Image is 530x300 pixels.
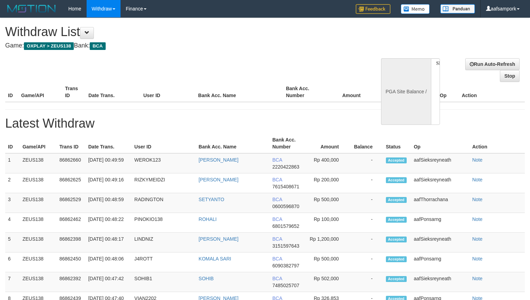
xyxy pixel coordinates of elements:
a: Note [472,236,483,242]
td: 86862450 [56,252,85,272]
td: [DATE] 00:48:06 [86,252,132,272]
img: panduan.png [440,4,475,14]
td: - [349,193,383,213]
span: 2220422863 [272,164,299,170]
td: ZEUS138 [20,193,56,213]
h4: Game: Bank: [5,42,346,49]
td: [DATE] 00:49:59 [86,153,132,173]
td: aafThorrachana [411,193,469,213]
td: aafPonsarng [411,213,469,233]
td: - [349,213,383,233]
th: Op [437,82,459,102]
span: 6801579652 [272,223,299,229]
span: 0600596870 [272,204,299,209]
td: 3 [5,193,20,213]
td: aafPonsarng [411,252,469,272]
h1: Latest Withdraw [5,117,525,130]
td: 86862398 [56,233,85,252]
th: Bank Acc. Name [196,134,270,153]
td: 7 [5,272,20,292]
td: 1 [5,153,20,173]
td: ZEUS138 [20,233,56,252]
span: 3151597643 [272,243,299,249]
th: ID [5,134,20,153]
td: 5 [5,233,20,252]
td: aafSieksreyneath [411,233,469,252]
td: 86862625 [56,173,85,193]
td: aafSieksreyneath [411,272,469,292]
td: Rp 502,000 [307,272,349,292]
td: 86862462 [56,213,85,233]
span: BCA [272,256,282,262]
th: Bank Acc. Name [195,82,283,102]
th: Balance [371,82,411,102]
a: Note [472,197,483,202]
th: Bank Acc. Number [283,82,327,102]
td: 86862660 [56,153,85,173]
td: Rp 400,000 [307,153,349,173]
a: Note [472,157,483,163]
td: RIZKYMEIDZI [132,173,196,193]
th: Action [469,134,525,153]
td: aafSieksreyneath [411,153,469,173]
th: ID [5,82,18,102]
div: PGA Site Balance / [381,58,431,125]
td: [DATE] 00:48:22 [86,213,132,233]
th: Op [411,134,469,153]
span: BCA [272,276,282,281]
td: Rp 500,000 [307,252,349,272]
span: 7615408671 [272,184,299,189]
a: Run Auto-Refresh [465,58,520,70]
td: ZEUS138 [20,173,56,193]
td: 4 [5,213,20,233]
td: 86862529 [56,193,85,213]
td: ZEUS138 [20,252,56,272]
td: [DATE] 00:48:17 [86,233,132,252]
td: - [349,233,383,252]
a: Note [472,276,483,281]
td: ZEUS138 [20,213,56,233]
td: [DATE] 00:49:16 [86,173,132,193]
span: OXPLAY > ZEUS138 [24,42,74,50]
a: Stop [500,70,520,82]
td: Rp 500,000 [307,193,349,213]
td: RADINGTON [132,193,196,213]
th: Trans ID [56,134,85,153]
th: User ID [141,82,195,102]
td: 86862392 [56,272,85,292]
span: BCA [272,236,282,242]
span: Accepted [386,276,407,282]
td: J4ROTT [132,252,196,272]
span: 6090382797 [272,263,299,268]
th: Trans ID [62,82,86,102]
img: Button%20Memo.svg [401,4,430,14]
a: [PERSON_NAME] [198,157,238,163]
td: aafSieksreyneath [411,173,469,193]
th: Bank Acc. Number [270,134,306,153]
a: Note [472,216,483,222]
th: User ID [132,134,196,153]
td: [DATE] 00:48:59 [86,193,132,213]
img: MOTION_logo.png [5,3,58,14]
td: - [349,173,383,193]
h1: Withdraw List [5,25,346,39]
th: Amount [327,82,371,102]
td: PINOKIO138 [132,213,196,233]
img: Feedback.jpg [356,4,390,14]
span: BCA [272,216,282,222]
th: Date Trans. [86,82,140,102]
th: Amount [307,134,349,153]
td: ZEUS138 [20,272,56,292]
span: BCA [272,157,282,163]
th: Game/API [18,82,62,102]
span: BCA [272,197,282,202]
td: Rp 1,200,000 [307,233,349,252]
td: WEROK123 [132,153,196,173]
td: ZEUS138 [20,153,56,173]
td: Rp 200,000 [307,173,349,193]
th: Action [459,82,525,102]
th: Balance [349,134,383,153]
th: Date Trans. [86,134,132,153]
a: KOMALA SARI [198,256,231,262]
span: Accepted [386,237,407,242]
